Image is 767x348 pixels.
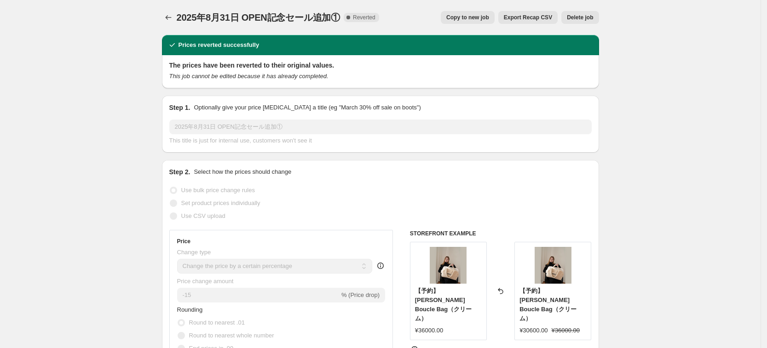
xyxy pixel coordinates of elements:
button: Delete job [561,11,599,24]
h2: Step 2. [169,167,190,177]
i: This job cannot be edited because it has already completed. [169,73,329,80]
span: Use bulk price change rules [181,187,255,194]
strike: ¥36000.00 [552,326,580,335]
div: ¥36000.00 [415,326,443,335]
span: Round to nearest .01 [189,319,245,326]
span: Delete job [567,14,593,21]
span: 【予約】[PERSON_NAME] Boucle Bag（クリーム） [519,287,577,322]
h6: STOREFRONT EXAMPLE [410,230,592,237]
span: Copy to new job [446,14,489,21]
button: Copy to new job [441,11,495,24]
img: CTC-TEDDY-04_80x.png [430,247,467,284]
span: This title is just for internal use, customers won't see it [169,137,312,144]
span: Rounding [177,306,203,313]
span: Export Recap CSV [504,14,552,21]
button: Price change jobs [162,11,175,24]
h2: Step 1. [169,103,190,112]
span: Price change amount [177,278,234,285]
p: Optionally give your price [MEDICAL_DATA] a title (eg "March 30% off sale on boots") [194,103,421,112]
span: 【予約】[PERSON_NAME] Boucle Bag（クリーム） [415,287,472,322]
span: 2025年8月31日 OPEN記念セール追加① [177,12,340,23]
h2: The prices have been reverted to their original values. [169,61,592,70]
span: Set product prices individually [181,200,260,206]
div: help [376,261,385,270]
h2: Prices reverted successfully [179,40,260,50]
span: Round to nearest whole number [189,332,274,339]
span: % (Price drop) [341,291,380,298]
button: Export Recap CSV [498,11,558,24]
span: Reverted [353,14,375,21]
p: Select how the prices should change [194,167,291,177]
input: 30% off holiday sale [169,120,592,134]
span: Change type [177,249,211,256]
span: Use CSV upload [181,212,225,219]
input: -15 [177,288,340,302]
div: ¥30600.00 [519,326,548,335]
h3: Price [177,238,190,245]
img: CTC-TEDDY-04_80x.png [535,247,571,284]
